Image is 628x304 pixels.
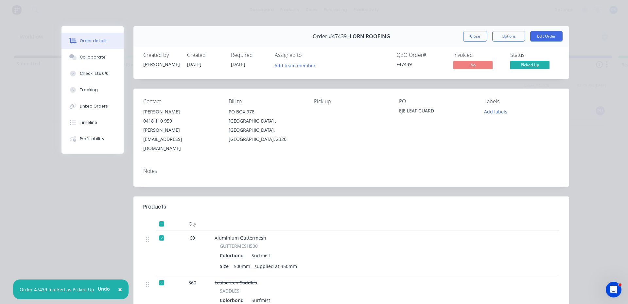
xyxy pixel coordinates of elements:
[61,131,124,147] button: Profitability
[143,61,179,68] div: [PERSON_NAME]
[187,52,223,58] div: Created
[61,82,124,98] button: Tracking
[249,251,270,260] div: Surfmist
[118,285,122,294] span: ×
[231,61,245,67] span: [DATE]
[80,71,109,76] div: Checklists 0/0
[80,54,106,60] div: Collaborate
[399,107,474,116] div: EJE LEAF GUARD
[314,98,389,105] div: Pick up
[396,52,445,58] div: QBO Order #
[231,52,267,58] div: Required
[61,49,124,65] button: Collaborate
[112,281,129,297] button: Close
[275,61,319,70] button: Add team member
[143,98,218,105] div: Contact
[510,61,549,71] button: Picked Up
[481,107,511,116] button: Add labels
[173,217,212,230] div: Qty
[313,33,350,40] span: Order #47439 -
[463,31,487,42] button: Close
[220,262,231,271] div: Size
[271,61,319,70] button: Add team member
[20,286,94,293] div: Order 47439 marked as Picked Up
[220,243,258,249] span: GUTTERMESH500
[94,284,113,294] button: Undo
[61,98,124,114] button: Linked Orders
[61,114,124,131] button: Timeline
[143,126,218,153] div: [PERSON_NAME][EMAIL_ADDRESS][DOMAIN_NAME]
[399,98,474,105] div: PO
[215,279,257,286] span: Leafscreen Saddles
[215,235,266,241] span: Aluminium Guttermesh
[229,107,304,144] div: PO BOX 978[GEOGRAPHIC_DATA] , [GEOGRAPHIC_DATA], [GEOGRAPHIC_DATA], 2320
[220,287,239,294] span: SADDLES
[510,61,549,69] span: Picked Up
[229,116,304,144] div: [GEOGRAPHIC_DATA] , [GEOGRAPHIC_DATA], [GEOGRAPHIC_DATA], 2320
[492,31,525,42] button: Options
[143,52,179,58] div: Created by
[231,262,300,271] div: 500mm - supplied at 350mm
[275,52,340,58] div: Assigned to
[143,203,166,211] div: Products
[190,234,195,241] span: 60
[220,251,246,260] div: Colorbond
[350,33,390,40] span: LORN ROOFING
[484,98,559,105] div: Labels
[187,61,201,67] span: [DATE]
[510,52,559,58] div: Status
[143,116,218,126] div: 0418 110 959
[606,282,621,297] iframe: Intercom live chat
[453,52,502,58] div: Invoiced
[143,107,218,153] div: [PERSON_NAME]0418 110 959[PERSON_NAME][EMAIL_ADDRESS][DOMAIN_NAME]
[143,168,559,174] div: Notes
[396,61,445,68] div: F47439
[80,87,98,93] div: Tracking
[188,279,196,286] span: 360
[61,65,124,82] button: Checklists 0/0
[80,120,97,126] div: Timeline
[229,98,304,105] div: Bill to
[80,103,108,109] div: Linked Orders
[530,31,563,42] button: Edit Order
[61,33,124,49] button: Order details
[80,136,104,142] div: Profitability
[453,61,493,69] span: No
[80,38,108,44] div: Order details
[143,107,218,116] div: [PERSON_NAME]
[229,107,304,116] div: PO BOX 978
